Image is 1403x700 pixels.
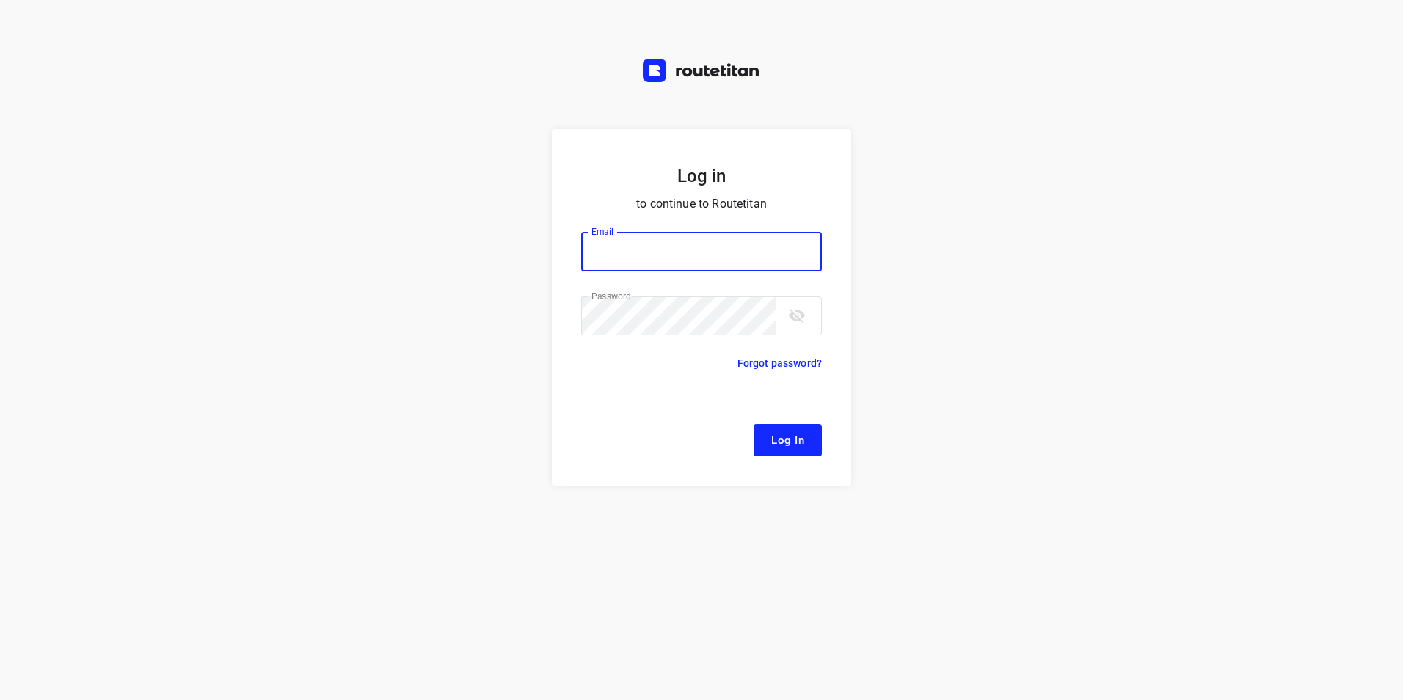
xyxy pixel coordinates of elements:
p: to continue to Routetitan [581,194,822,214]
span: Log In [771,431,804,450]
img: Routetitan [643,59,760,82]
button: toggle password visibility [782,301,812,330]
p: Forgot password? [737,354,822,372]
h5: Log in [581,164,822,188]
button: Log In [754,424,822,456]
